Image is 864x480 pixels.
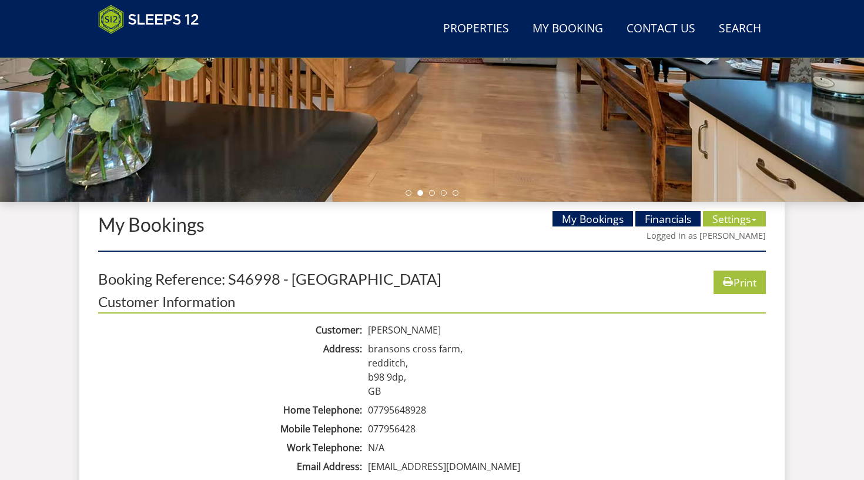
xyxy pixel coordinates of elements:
[98,323,365,337] dt: Customer
[528,16,608,42] a: My Booking
[714,271,766,294] a: Print
[98,5,199,34] img: Sleeps 12
[365,342,766,398] dd: bransons cross farm, redditch, b98 9dp, GB
[98,441,365,455] dt: Work Telephone
[365,403,766,417] dd: 07795648928
[98,213,205,236] a: My Bookings
[622,16,700,42] a: Contact Us
[365,323,766,337] dd: [PERSON_NAME]
[98,422,365,436] dt: Mobile Telephone
[98,403,365,417] dt: Home Telephone
[365,422,766,436] dd: 077956428
[98,459,365,474] dt: Email Address
[703,211,766,226] a: Settings
[98,342,365,356] dt: Address
[98,271,441,287] h2: Booking Reference: S46998 - [GEOGRAPHIC_DATA]
[365,441,766,455] dd: N/A
[98,294,766,314] h3: Customer Information
[714,16,766,42] a: Search
[92,41,216,51] iframe: Customer reviews powered by Trustpilot
[647,230,766,241] a: Logged in as [PERSON_NAME]
[365,459,766,474] dd: [EMAIL_ADDRESS][DOMAIN_NAME]
[635,211,701,226] a: Financials
[552,211,633,226] a: My Bookings
[438,16,514,42] a: Properties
